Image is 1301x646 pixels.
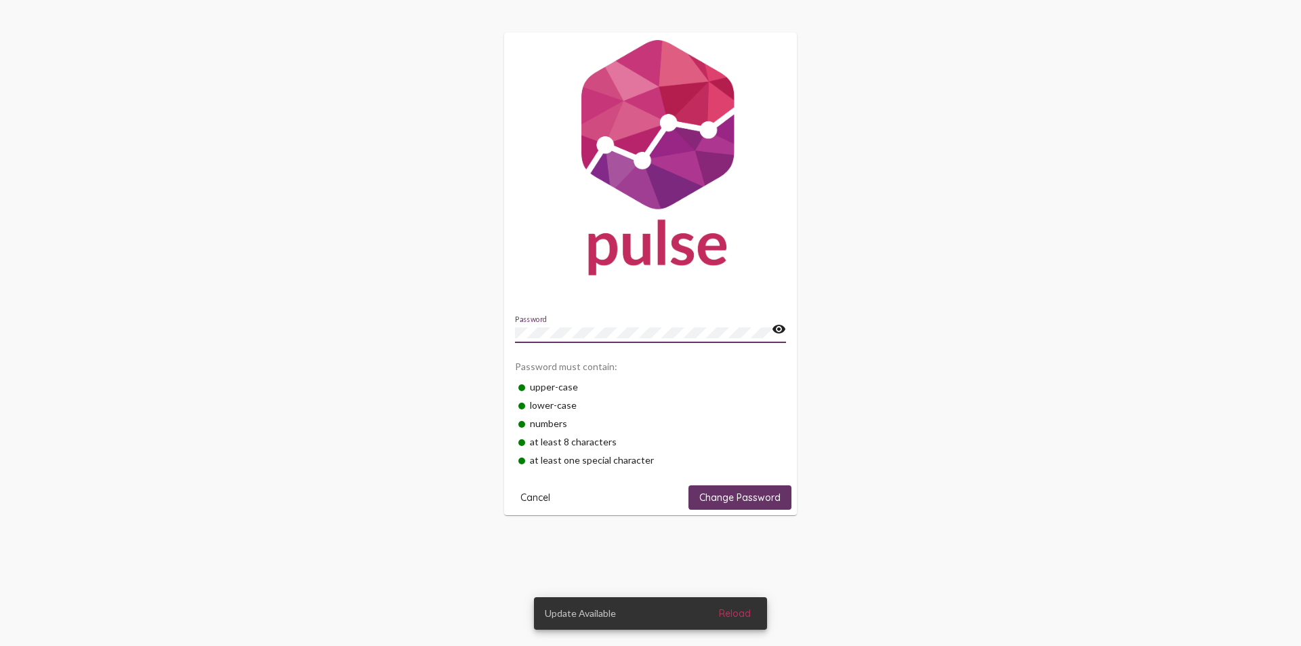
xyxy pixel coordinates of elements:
[515,378,786,396] div: upper-case
[545,607,616,620] span: Update Available
[719,607,751,620] span: Reload
[515,432,786,451] div: at least 8 characters
[772,321,786,338] mat-icon: visibility
[515,414,786,432] div: numbers
[699,491,781,504] span: Change Password
[510,485,561,510] button: Cancel
[520,491,550,504] span: Cancel
[688,485,791,510] button: Change Password
[515,451,786,469] div: at least one special character
[515,396,786,414] div: lower-case
[515,354,786,378] div: Password must contain:
[708,601,762,626] button: Reload
[504,33,797,289] img: Pulse For Good Logo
